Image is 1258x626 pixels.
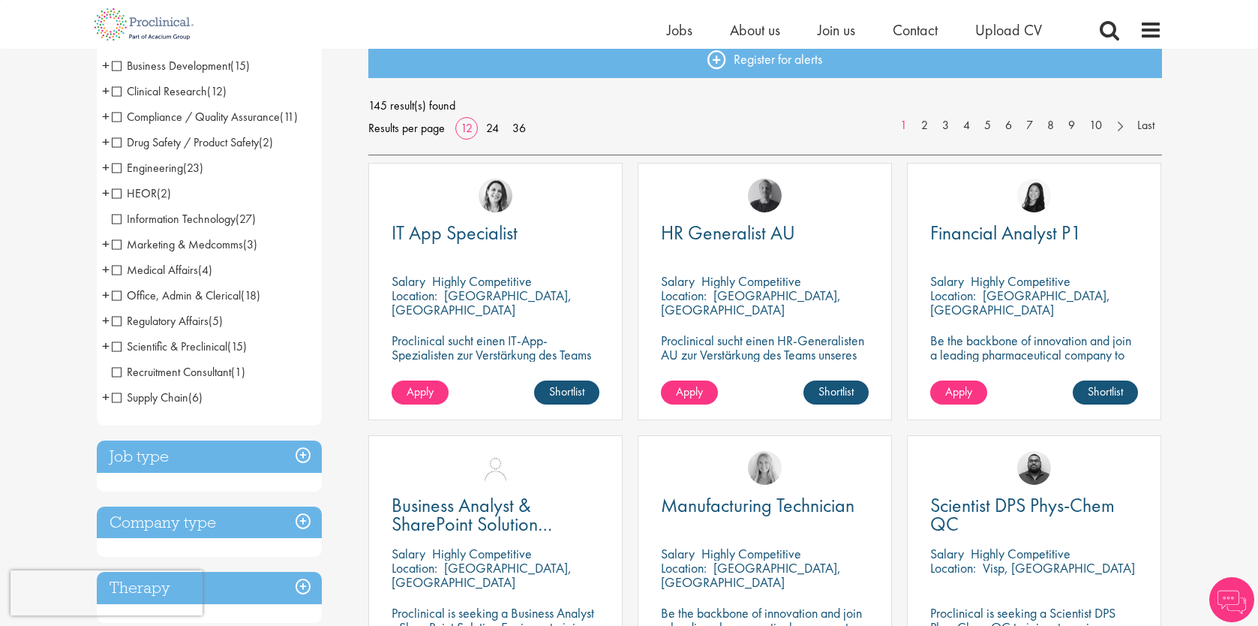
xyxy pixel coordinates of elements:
p: Highly Competitive [971,272,1070,290]
span: Salary [661,272,695,290]
span: Location: [661,287,707,304]
span: + [102,309,110,332]
p: [GEOGRAPHIC_DATA], [GEOGRAPHIC_DATA] [661,559,841,591]
a: 2 [914,117,935,134]
p: Be the backbone of innovation and join a leading pharmaceutical company to help keep life-changin... [930,333,1138,390]
span: HEOR [112,185,157,201]
span: Regulatory Affairs [112,313,209,329]
p: [GEOGRAPHIC_DATA], [GEOGRAPHIC_DATA] [392,559,572,591]
span: (23) [183,160,203,176]
span: + [102,258,110,281]
span: Marketing & Medcomms [112,236,243,252]
a: 7 [1019,117,1040,134]
span: + [102,335,110,357]
span: Salary [661,545,695,562]
p: Highly Competitive [701,545,801,562]
span: Apply [676,384,703,399]
span: HEOR [112,185,171,201]
span: (2) [157,185,171,201]
a: 12 [455,120,478,136]
span: Salary [930,272,964,290]
span: + [102,182,110,204]
p: Highly Competitive [971,545,1070,562]
a: Business Analyst & SharePoint Solution Engineer [392,496,599,534]
span: Office, Admin & Clerical [112,287,260,303]
a: Apply [661,381,718,405]
a: Upload CV [975,20,1042,40]
span: Results per page [368,117,445,140]
a: Jobs [667,20,692,40]
span: Scientific & Preclinical [112,339,227,354]
span: (11) [280,109,298,125]
span: + [102,233,110,255]
img: Ashley Bennett [1017,451,1051,485]
a: Join us [818,20,855,40]
span: + [102,54,110,77]
span: Regulatory Affairs [112,313,223,329]
a: Shortlist [803,381,869,405]
span: Recruitment Consultant [112,364,231,380]
a: Manufacturing Technician [661,496,869,515]
a: Numhom Sudsok [1017,179,1051,212]
img: Nur Ergiydiren [479,179,512,212]
span: (18) [241,287,260,303]
span: Drug Safety / Product Safety [112,134,273,150]
span: Salary [930,545,964,562]
span: IT App Specialist [392,220,518,245]
span: (27) [236,211,256,227]
p: [GEOGRAPHIC_DATA], [GEOGRAPHIC_DATA] [661,287,841,318]
h3: Job type [97,441,322,473]
span: 145 result(s) found [368,95,1162,117]
p: [GEOGRAPHIC_DATA], [GEOGRAPHIC_DATA] [930,287,1110,318]
a: 24 [481,120,504,136]
span: Location: [661,559,707,576]
span: Office, Admin & Clerical [112,287,241,303]
span: Supply Chain [112,390,188,405]
img: Shannon Briggs [748,451,782,485]
span: Engineering [112,160,183,176]
span: Recruitment Consultant [112,364,245,380]
span: Clinical Research [112,83,227,99]
span: + [102,386,110,408]
a: Financial Analyst P1 [930,224,1138,242]
span: Scientific & Preclinical [112,339,247,354]
a: 9 [1061,117,1082,134]
span: Salary [392,272,425,290]
span: Drug Safety / Product Safety [112,134,259,150]
span: Medical Affairs [112,262,198,278]
a: 6 [998,117,1019,134]
p: Visp, [GEOGRAPHIC_DATA] [983,559,1135,576]
a: Contact [893,20,938,40]
p: Proclinical sucht einen HR-Generalisten AU zur Verstärkung des Teams unseres Kunden in [GEOGRAPHI... [661,333,869,376]
img: Harry Budge [479,451,512,485]
span: Location: [930,559,976,576]
span: Location: [930,287,976,304]
a: 1 [893,117,914,134]
a: Apply [930,381,987,405]
a: Apply [392,381,449,405]
p: Highly Competitive [432,272,532,290]
span: (3) [243,236,257,252]
a: 8 [1040,117,1061,134]
span: Engineering [112,160,203,176]
span: + [102,156,110,179]
span: (12) [207,83,227,99]
span: Information Technology [112,211,256,227]
p: Highly Competitive [432,545,532,562]
span: Financial Analyst P1 [930,220,1082,245]
div: Therapy [97,572,322,604]
a: Register for alerts [368,41,1162,78]
span: + [102,80,110,102]
span: Compliance / Quality Assurance [112,109,298,125]
span: (4) [198,262,212,278]
a: About us [730,20,780,40]
a: 36 [507,120,531,136]
span: Compliance / Quality Assurance [112,109,280,125]
a: HR Generalist AU [661,224,869,242]
span: Manufacturing Technician [661,492,854,518]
